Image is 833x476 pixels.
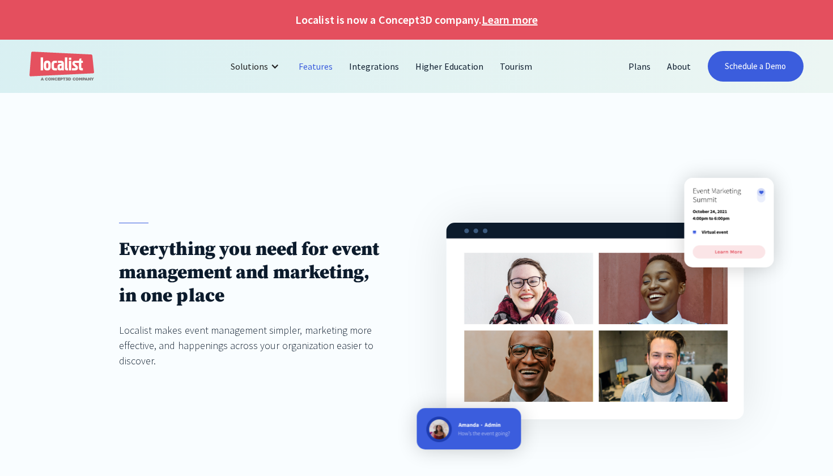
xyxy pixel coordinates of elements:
[29,52,94,82] a: home
[407,53,492,80] a: Higher Education
[222,53,291,80] div: Solutions
[482,11,537,28] a: Learn more
[708,51,804,82] a: Schedule a Demo
[119,238,386,308] h1: Everything you need for event management and marketing, in one place
[231,59,268,73] div: Solutions
[119,322,386,368] div: Localist makes event management simpler, marketing more effective, and happenings across your org...
[659,53,699,80] a: About
[291,53,341,80] a: Features
[341,53,407,80] a: Integrations
[492,53,541,80] a: Tourism
[620,53,659,80] a: Plans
